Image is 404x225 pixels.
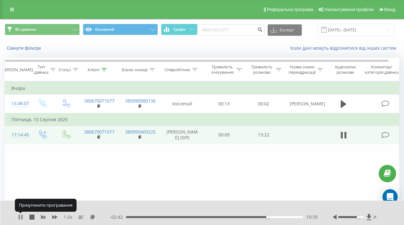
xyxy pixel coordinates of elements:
span: 1.5 x [64,214,72,220]
div: Клієнт [88,67,100,72]
div: Призупинити програвання [15,199,77,211]
span: Всі дзвінки [15,27,36,32]
div: Тип дзвінка [34,64,48,75]
div: Open Intercom Messenger [382,189,398,204]
td: 00:09 [204,126,244,144]
button: Скинути фільтри [5,45,44,51]
span: Вихід [384,7,395,12]
span: Графік [173,27,186,32]
div: Назва схеми переадресації [289,64,316,75]
div: Статус [59,67,71,72]
span: Реферальна програма [267,7,314,12]
button: Графік [161,24,197,35]
button: Експорт [268,24,302,36]
td: Voicemail [160,95,204,113]
div: 17:14:45 [11,129,24,141]
td: 00:13 [204,95,244,113]
a: 380670071077 [84,129,115,135]
td: [PERSON_NAME] (SIP) [160,126,204,144]
div: Аудіозапис розмови [330,64,361,75]
div: Тривалість розмови [249,64,274,75]
div: 15:48:07 [11,97,24,110]
button: Основний [83,24,158,35]
div: Accessibility label [357,216,359,218]
td: [PERSON_NAME] [283,95,325,113]
td: 00:02 [244,95,283,113]
a: 380990080136 [125,98,156,104]
span: - 02:42 [110,214,126,220]
div: Accessibility label [266,216,269,218]
input: Пошук за номером [197,24,264,36]
button: Всі дзвінки [5,24,80,35]
div: [PERSON_NAME] [1,67,33,72]
div: Співробітник [165,67,190,72]
div: Тривалість очікування [210,64,235,75]
div: Коментар/категорія дзвінка [363,64,400,75]
div: Бізнес номер [122,67,148,72]
a: 380993409225 [125,129,156,135]
a: Коли дані можуть відрізнятися вiд інших систем [290,45,399,51]
td: 13:22 [244,126,283,144]
span: Налаштування профілю [324,7,374,12]
a: 380670071077 [84,98,115,104]
span: 10:39 [306,214,318,220]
